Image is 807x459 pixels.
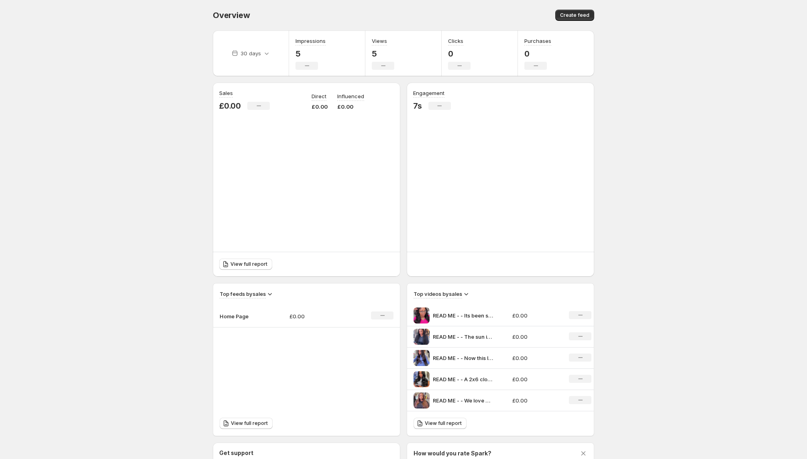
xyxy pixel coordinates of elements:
[560,12,589,18] span: Create feed
[312,92,326,100] p: Direct
[413,101,422,111] p: 7s
[425,420,462,427] span: View full report
[414,307,430,324] img: READ ME - - Its been so long since Ive done a middle part and I miss them so much This one looks ...
[512,333,560,341] p: £0.00
[220,418,273,429] a: View full report
[512,375,560,383] p: £0.00
[372,37,387,45] h3: Views
[295,37,326,45] h3: Impressions
[240,49,261,57] p: 30 days
[213,10,250,20] span: Overview
[289,312,346,320] p: £0.00
[413,89,444,97] h3: Engagement
[219,101,241,111] p: £0.00
[448,49,471,59] p: 0
[312,103,328,111] p: £0.00
[433,354,493,362] p: READ ME - - Now this look is very demureeeeee
[555,10,594,21] button: Create feed
[372,49,394,59] p: 5
[337,103,364,111] p: £0.00
[414,329,430,345] img: READ ME - - The sun is peaking out so the curly installs are creeping back in - SERVICE BOOKED Fr...
[448,37,463,45] h3: Clicks
[414,350,430,366] img: READ ME - - Now this look is very demureeeeee
[524,49,551,59] p: 0
[219,449,253,457] h3: Get support
[220,290,266,298] h3: Top feeds by sales
[414,418,467,429] a: View full report
[512,354,560,362] p: £0.00
[230,261,267,267] span: View full report
[414,449,491,457] h3: How would you rate Spark?
[433,333,493,341] p: READ ME - - The sun is peaking out so the curly installs are creeping back in - SERVICE BOOKED Fr...
[512,396,560,404] p: £0.00
[219,89,233,97] h3: Sales
[433,375,493,383] p: READ ME - - A 2x6 closure sewin with some layers curls has been such a popular hairstyle as of la...
[220,312,260,320] p: Home Page
[219,259,272,270] a: View full report
[524,37,551,45] h3: Purchases
[414,290,462,298] h3: Top videos by sales
[512,311,560,319] p: £0.00
[337,92,364,100] p: Influenced
[295,49,326,59] p: 5
[414,371,430,387] img: READ ME - - A 2x6 closure sewin with some layers curls has been such a popular hairstyle as of la...
[414,392,430,408] img: READ ME - - We love a good sleek middle part but the colour gives it a little extra - SERVICE BOO...
[433,311,493,319] p: READ ME - - Its been so long since Ive done a middle part and I miss them so much This one looks ...
[231,420,268,427] span: View full report
[433,396,493,404] p: READ ME - - We love a good sleek middle part but the colour gives it a little extra - SERVICE BOO...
